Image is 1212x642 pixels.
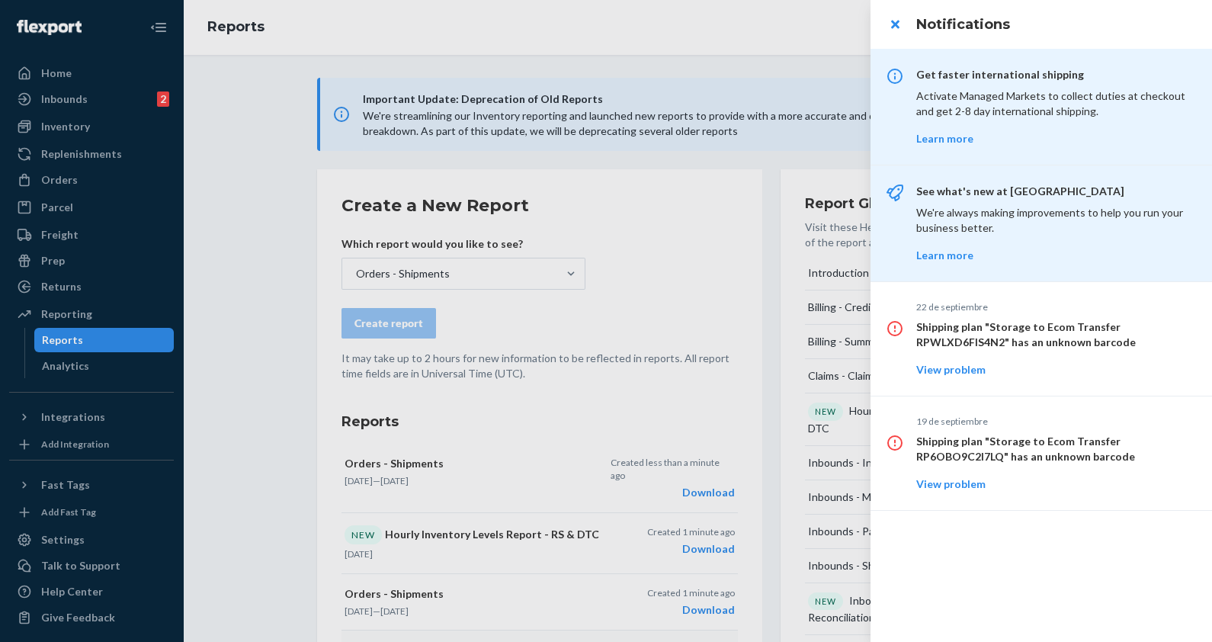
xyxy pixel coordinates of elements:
a: View problem [916,363,986,376]
a: View problem [916,477,986,490]
p: Activate Managed Markets to collect duties at checkout and get 2-8 day international shipping. [916,88,1194,119]
a: Learn more [916,132,973,145]
span: Chat [34,11,65,24]
p: 19 de septiembre [916,415,1194,428]
h3: Notifications [916,14,1194,34]
p: Shipping plan "Storage to Ecom Transfer RP6OBO9C2I7LQ" has an unknown barcode [916,434,1194,464]
p: 22 de septiembre [916,300,1194,313]
button: close [880,9,910,40]
p: Shipping plan "Storage to Ecom Transfer RPWLXD6FIS4N2" has an unknown barcode [916,319,1194,350]
p: See what's new at [GEOGRAPHIC_DATA] [916,184,1194,199]
p: Get faster international shipping [916,67,1194,82]
a: Learn more [916,249,973,262]
p: We're always making improvements to help you run your business better. [916,205,1194,236]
